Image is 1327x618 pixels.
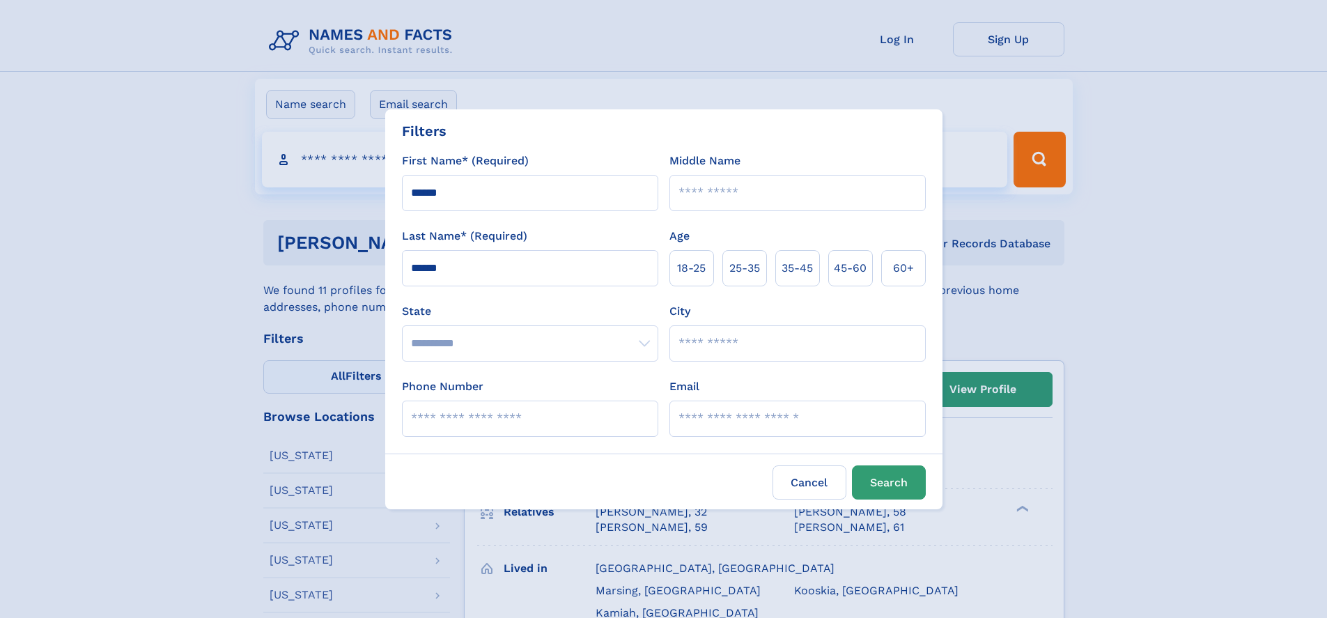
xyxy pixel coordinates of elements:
label: Email [669,378,699,395]
span: 35‑45 [782,260,813,277]
label: Cancel [773,465,846,500]
button: Search [852,465,926,500]
label: Age [669,228,690,245]
span: 25‑35 [729,260,760,277]
label: State [402,303,658,320]
div: Filters [402,121,447,141]
label: First Name* (Required) [402,153,529,169]
label: Middle Name [669,153,740,169]
label: City [669,303,690,320]
span: 45‑60 [834,260,867,277]
span: 18‑25 [677,260,706,277]
label: Phone Number [402,378,483,395]
label: Last Name* (Required) [402,228,527,245]
span: 60+ [893,260,914,277]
